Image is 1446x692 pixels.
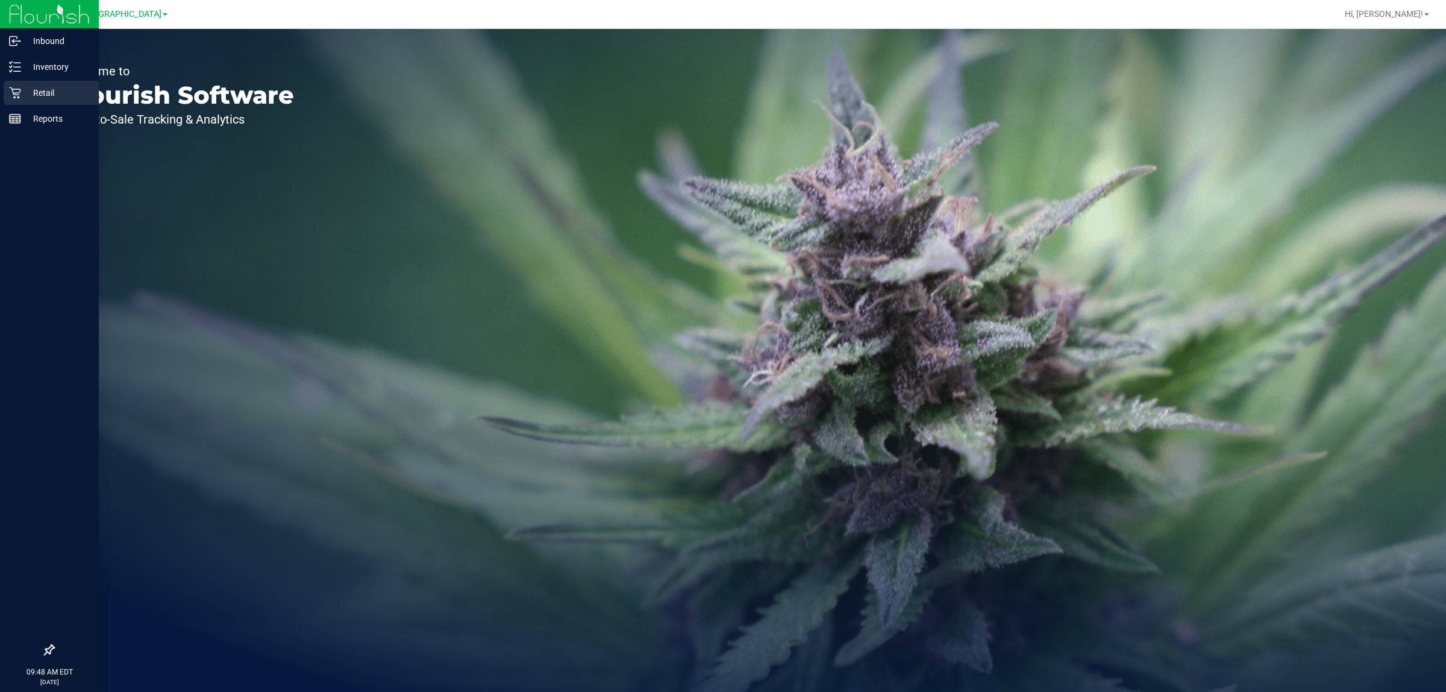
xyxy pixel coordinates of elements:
[21,112,93,126] p: Reports
[9,35,21,47] inline-svg: Inbound
[21,60,93,74] p: Inventory
[1345,9,1423,19] span: Hi, [PERSON_NAME]!
[65,83,294,107] p: Flourish Software
[9,61,21,73] inline-svg: Inventory
[65,65,294,77] p: Welcome to
[5,667,93,678] p: 09:48 AM EDT
[21,86,93,100] p: Retail
[79,9,161,19] span: [GEOGRAPHIC_DATA]
[65,113,294,125] p: Seed-to-Sale Tracking & Analytics
[21,34,93,48] p: Inbound
[9,113,21,125] inline-svg: Reports
[9,87,21,99] inline-svg: Retail
[5,678,93,687] p: [DATE]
